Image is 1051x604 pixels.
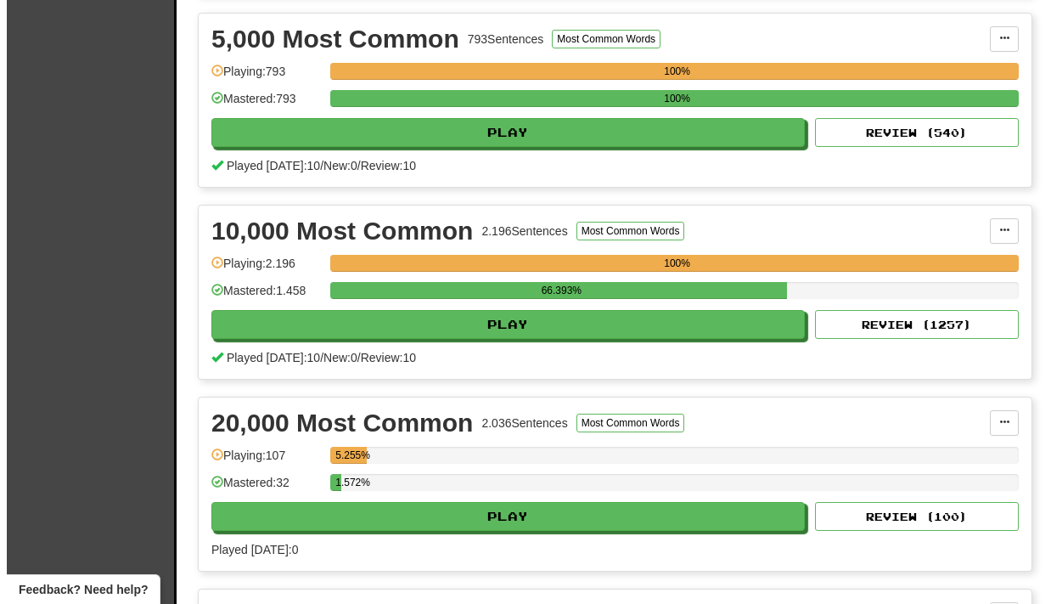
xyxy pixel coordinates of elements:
div: 5.255% [329,447,359,464]
button: Review (1257) [808,310,1012,339]
span: Played [DATE]: 0 [205,543,291,556]
div: 2.036 Sentences [475,415,560,432]
span: / [351,351,354,364]
span: New: 0 [317,159,351,172]
button: Most Common Words [570,414,678,432]
button: Play [205,118,798,147]
span: / [351,159,354,172]
div: Playing: 793 [205,63,315,91]
div: 10,000 Most Common [205,218,466,244]
span: / [313,159,317,172]
button: Most Common Words [545,30,654,48]
div: Playing: 2.196 [205,255,315,283]
div: 793 Sentences [461,31,537,48]
div: Mastered: 32 [205,474,315,502]
span: Open feedback widget [12,581,141,598]
span: New: 0 [317,351,351,364]
div: 1.572% [329,474,334,491]
div: 66.393% [329,282,780,299]
div: Playing: 107 [205,447,315,475]
span: Review: 10 [354,159,409,172]
button: Play [205,310,798,339]
button: Most Common Words [570,222,678,240]
button: Review (100) [808,502,1012,531]
div: 5,000 Most Common [205,26,452,52]
span: Played [DATE]: 10 [220,351,313,364]
span: / [313,351,317,364]
div: 100% [329,90,1012,107]
div: 20,000 Most Common [205,410,466,436]
button: Play [205,502,798,531]
span: Played [DATE]: 10 [220,159,313,172]
div: 100% [329,255,1012,272]
div: 2.196 Sentences [475,223,560,240]
button: Review (540) [808,118,1012,147]
div: 100% [329,63,1012,80]
span: Review: 10 [354,351,409,364]
div: Mastered: 793 [205,90,315,118]
div: Mastered: 1.458 [205,282,315,310]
